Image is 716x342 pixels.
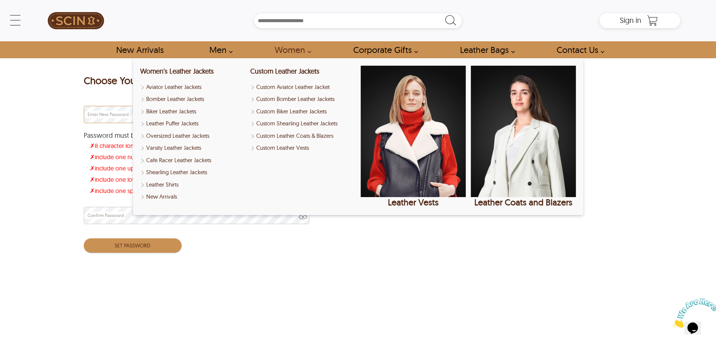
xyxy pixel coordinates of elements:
[140,168,245,177] a: Shop Women Shearling Leather Jackets
[84,207,309,224] input: Enter Your Confirm Password
[88,151,309,163] span: ✗ include one numeric (0-9)
[645,15,660,26] a: Shopping Cart
[471,197,576,208] div: Leather Coats and Blazers
[88,174,309,185] span: ✗ include one lower case alphabet (a-z)
[250,107,356,116] a: Shop Custom Biker Leather Jackets
[140,181,245,189] a: Shop Leather Shirts
[88,185,309,196] span: ✗ include one special character (#!@-$^+)
[140,132,245,140] a: Shop Oversized Leather Jackets
[250,132,356,140] a: Shop Custom Leather Coats & Blazers
[250,67,319,75] a: Shop Custom Leather Jackets
[84,75,205,88] h1: Choose Your New Password
[548,41,609,58] a: contact-us
[140,95,245,104] a: Shop Women Bomber Leather Jackets
[48,4,104,38] img: SCIN
[669,295,716,331] iframe: chat widget
[250,119,356,128] a: Shop Custom Shearling Leather Jackets
[471,66,576,197] img: Shop Leather Coats and Blazers
[88,163,309,174] span: ✗ include one upper case alphabet (A-Z)
[451,41,519,58] a: Shop Leather Bags
[88,140,309,151] span: ✗ 8 character long
[140,67,214,75] a: Shop Women Leather Jackets
[360,197,466,208] div: Leather Vests
[360,66,466,208] a: Shop Leather Vests
[620,18,641,24] a: Sign in
[201,41,237,58] a: shop men's leather jackets
[250,95,356,104] a: Shop Custom Bomber Leather Jackets
[345,41,422,58] a: Shop Leather Corporate Gifts
[140,144,245,152] a: Shop Varsity Leather Jackets
[471,66,576,208] a: Shop Leather Coats and Blazers
[36,4,116,38] a: SCIN
[360,66,466,197] img: Shop Leather Vests
[107,41,172,58] a: Shop New Arrivals
[3,3,50,33] img: Chat attention grabber
[140,156,245,165] a: Shop Women Cafe Racer Leather Jackets
[250,144,356,152] a: Shop Custom Leather Vests
[140,193,245,201] a: Shop New Arrivals
[84,132,309,139] div: Password must be:
[140,107,245,116] a: Shop Women Biker Leather Jackets
[266,41,315,58] a: Shop Women Leather Jackets
[84,238,182,253] button: SET PASSWORD
[620,15,641,25] span: Sign in
[140,83,245,92] a: Shop Women Aviator Leather Jackets
[140,119,245,128] a: Shop Leather Puffer Jackets
[250,83,356,92] a: Shop Custom Aviator Leather Jacket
